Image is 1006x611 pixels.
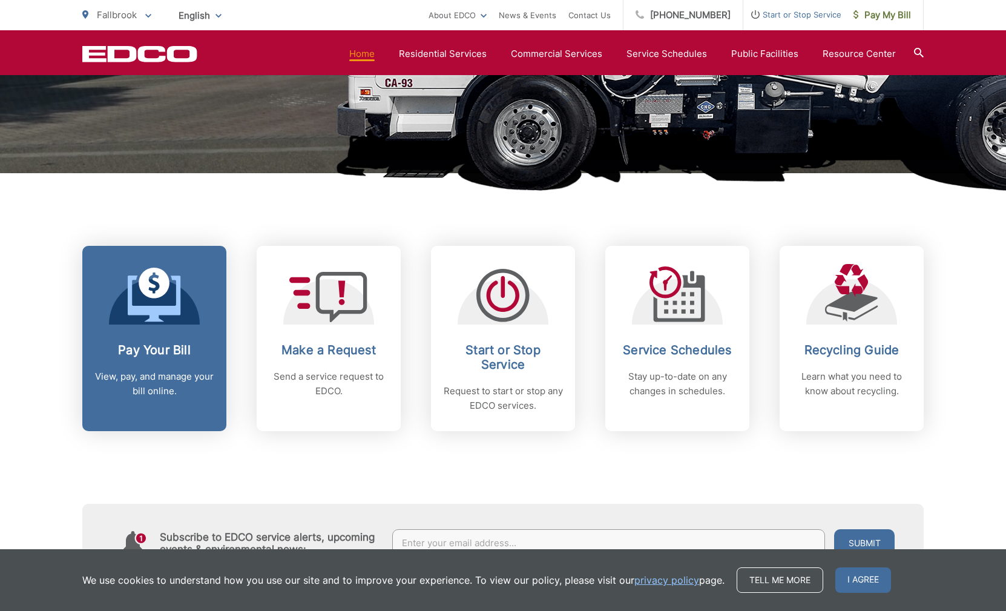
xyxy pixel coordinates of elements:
p: We use cookies to understand how you use our site and to improve your experience. To view our pol... [82,573,725,587]
p: Send a service request to EDCO. [269,369,389,398]
a: Make a Request Send a service request to EDCO. [257,246,401,431]
a: Tell me more [737,567,823,593]
span: Fallbrook [97,9,137,21]
a: Contact Us [568,8,611,22]
h2: Start or Stop Service [443,343,563,372]
a: privacy policy [634,573,699,587]
a: Recycling Guide Learn what you need to know about recycling. [780,246,924,431]
input: Enter your email address... [392,529,826,557]
a: Resource Center [823,47,896,61]
a: Service Schedules Stay up-to-date on any changes in schedules. [605,246,749,431]
h2: Pay Your Bill [94,343,214,357]
h2: Recycling Guide [792,343,912,357]
a: Service Schedules [626,47,707,61]
h4: Subscribe to EDCO service alerts, upcoming events & environmental news: [160,531,380,555]
p: View, pay, and manage your bill online. [94,369,214,398]
a: News & Events [499,8,556,22]
span: Pay My Bill [853,8,911,22]
button: Submit [834,529,895,557]
h2: Make a Request [269,343,389,357]
p: Request to start or stop any EDCO services. [443,384,563,413]
a: EDCD logo. Return to the homepage. [82,45,197,62]
a: Residential Services [399,47,487,61]
a: Pay Your Bill View, pay, and manage your bill online. [82,246,226,431]
h2: Service Schedules [617,343,737,357]
a: Commercial Services [511,47,602,61]
p: Learn what you need to know about recycling. [792,369,912,398]
span: I agree [835,567,891,593]
a: Public Facilities [731,47,798,61]
a: About EDCO [429,8,487,22]
p: Stay up-to-date on any changes in schedules. [617,369,737,398]
span: English [169,5,231,26]
a: Home [349,47,375,61]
